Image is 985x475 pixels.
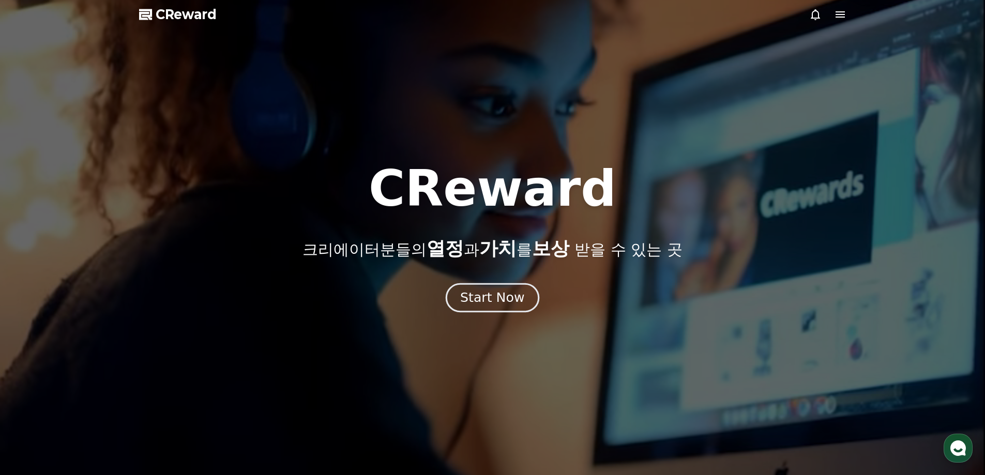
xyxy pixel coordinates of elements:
[369,164,616,213] h1: CReward
[446,283,539,312] button: Start Now
[33,343,39,351] span: 홈
[3,328,68,354] a: 홈
[139,6,217,23] a: CReward
[160,343,172,351] span: 설정
[68,328,133,354] a: 대화
[532,238,569,259] span: 보상
[448,294,537,304] a: Start Now
[95,344,107,352] span: 대화
[302,238,682,259] p: 크리에이터분들의 과 를 받을 수 있는 곳
[156,6,217,23] span: CReward
[479,238,517,259] span: 가치
[427,238,464,259] span: 열정
[460,289,524,307] div: Start Now
[133,328,199,354] a: 설정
